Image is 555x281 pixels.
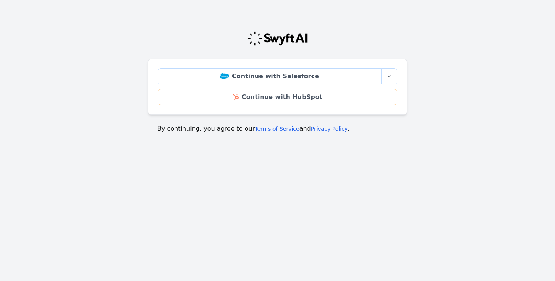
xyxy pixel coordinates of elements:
a: Terms of Service [255,126,299,132]
img: HubSpot [233,94,239,100]
a: Continue with HubSpot [158,89,397,105]
img: Salesforce [220,73,229,79]
p: By continuing, you agree to our and . [157,124,398,133]
img: Swyft Logo [247,31,308,46]
a: Privacy Policy [311,126,348,132]
a: Continue with Salesforce [158,68,382,84]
